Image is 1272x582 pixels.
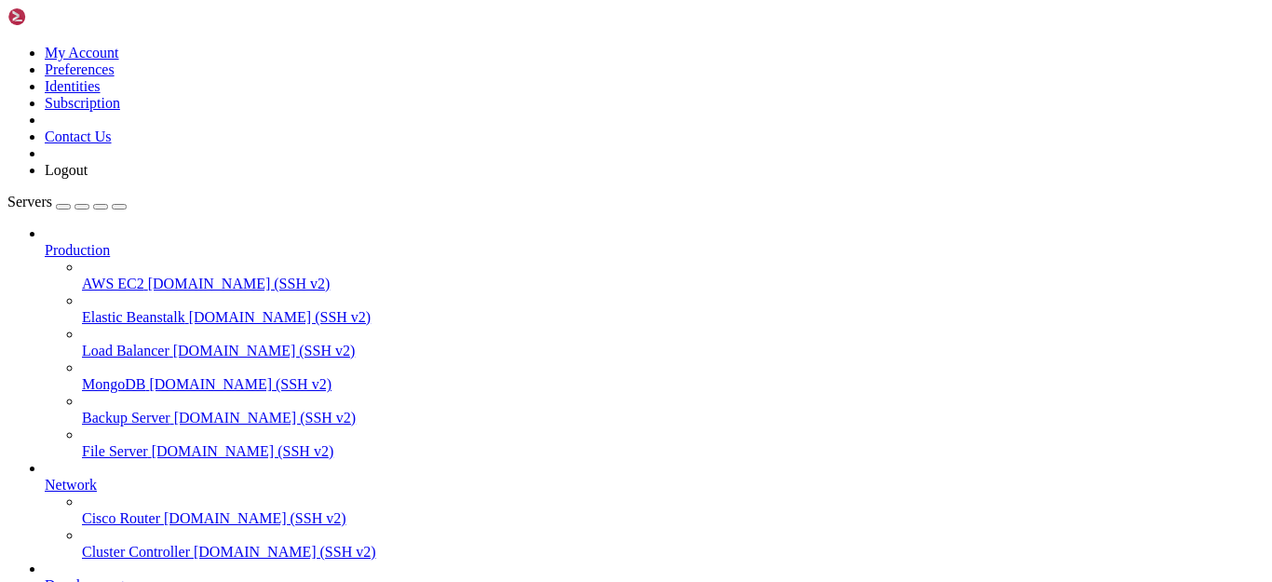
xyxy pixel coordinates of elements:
[82,276,144,291] span: AWS EC2
[45,78,101,94] a: Identities
[45,45,119,61] a: My Account
[82,410,170,426] span: Backup Server
[174,410,357,426] span: [DOMAIN_NAME] (SSH v2)
[82,292,1265,326] li: Elastic Beanstalk [DOMAIN_NAME] (SSH v2)
[45,225,1265,460] li: Production
[7,194,52,210] span: Servers
[45,477,1265,494] a: Network
[189,309,372,325] span: [DOMAIN_NAME] (SSH v2)
[45,95,120,111] a: Subscription
[82,326,1265,359] li: Load Balancer [DOMAIN_NAME] (SSH v2)
[82,443,1265,460] a: File Server [DOMAIN_NAME] (SSH v2)
[82,359,1265,393] li: MongoDB [DOMAIN_NAME] (SSH v2)
[82,510,1265,527] a: Cisco Router [DOMAIN_NAME] (SSH v2)
[45,242,1265,259] a: Production
[82,309,1265,326] a: Elastic Beanstalk [DOMAIN_NAME] (SSH v2)
[45,162,88,178] a: Logout
[82,426,1265,460] li: File Server [DOMAIN_NAME] (SSH v2)
[82,494,1265,527] li: Cisco Router [DOMAIN_NAME] (SSH v2)
[7,7,115,26] img: Shellngn
[82,376,145,392] span: MongoDB
[45,129,112,144] a: Contact Us
[82,343,169,359] span: Load Balancer
[82,510,160,526] span: Cisco Router
[173,343,356,359] span: [DOMAIN_NAME] (SSH v2)
[45,61,115,77] a: Preferences
[7,194,127,210] a: Servers
[82,343,1265,359] a: Load Balancer [DOMAIN_NAME] (SSH v2)
[194,544,376,560] span: [DOMAIN_NAME] (SSH v2)
[148,276,331,291] span: [DOMAIN_NAME] (SSH v2)
[45,477,97,493] span: Network
[164,510,346,526] span: [DOMAIN_NAME] (SSH v2)
[152,443,334,459] span: [DOMAIN_NAME] (SSH v2)
[82,544,190,560] span: Cluster Controller
[45,460,1265,561] li: Network
[82,393,1265,426] li: Backup Server [DOMAIN_NAME] (SSH v2)
[82,443,148,459] span: File Server
[82,259,1265,292] li: AWS EC2 [DOMAIN_NAME] (SSH v2)
[82,276,1265,292] a: AWS EC2 [DOMAIN_NAME] (SSH v2)
[82,410,1265,426] a: Backup Server [DOMAIN_NAME] (SSH v2)
[45,242,110,258] span: Production
[82,376,1265,393] a: MongoDB [DOMAIN_NAME] (SSH v2)
[82,309,185,325] span: Elastic Beanstalk
[82,544,1265,561] a: Cluster Controller [DOMAIN_NAME] (SSH v2)
[82,527,1265,561] li: Cluster Controller [DOMAIN_NAME] (SSH v2)
[149,376,332,392] span: [DOMAIN_NAME] (SSH v2)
